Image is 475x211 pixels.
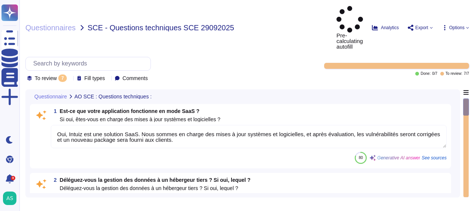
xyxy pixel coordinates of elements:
span: Déléguez-vous la gestion des données à un hébergeur tiers ? Si oui, lequel ? [60,177,251,183]
span: 0 / 7 [432,72,437,76]
span: To review: [445,72,462,76]
span: Déléguez-vous la gestion des données à un hébergeur tiers ? Si oui, lequel ? [60,185,238,191]
span: See sources [422,156,447,160]
span: Fill types [84,76,105,81]
span: Generative AI answer [377,156,420,160]
span: Export [415,25,428,30]
span: Si oui, êtes-vous en charge des mises à jour systèmes et logicielles ? [60,116,220,122]
span: 80 [359,156,363,160]
span: 7 / 7 [464,72,469,76]
span: 2 [51,177,57,183]
span: Pre-calculating autofill [336,6,363,49]
span: Analytics [381,25,399,30]
input: Search by keywords [30,57,150,70]
span: AO SCE : Questions techniques : [74,94,152,99]
span: Questionnaire [34,94,67,99]
span: SCE - Questions techniques SCE 29092025 [88,24,234,31]
span: To review [35,76,57,81]
span: 1 [51,108,57,114]
span: Comments [122,76,148,81]
button: user [1,190,22,207]
button: Analytics [372,25,399,31]
div: 8 [11,176,15,180]
span: Questionnaires [25,24,76,31]
img: user [3,192,16,205]
textarea: Oui, Intuiz est une solution SaaS. Nous sommes en charge des mises à jour systèmes et logicielles... [51,125,447,148]
div: 7 [58,74,67,82]
span: Est-ce que votre application fonctionne en mode SaaS ? [60,108,199,114]
span: Done: [420,72,431,76]
span: Options [449,25,465,30]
